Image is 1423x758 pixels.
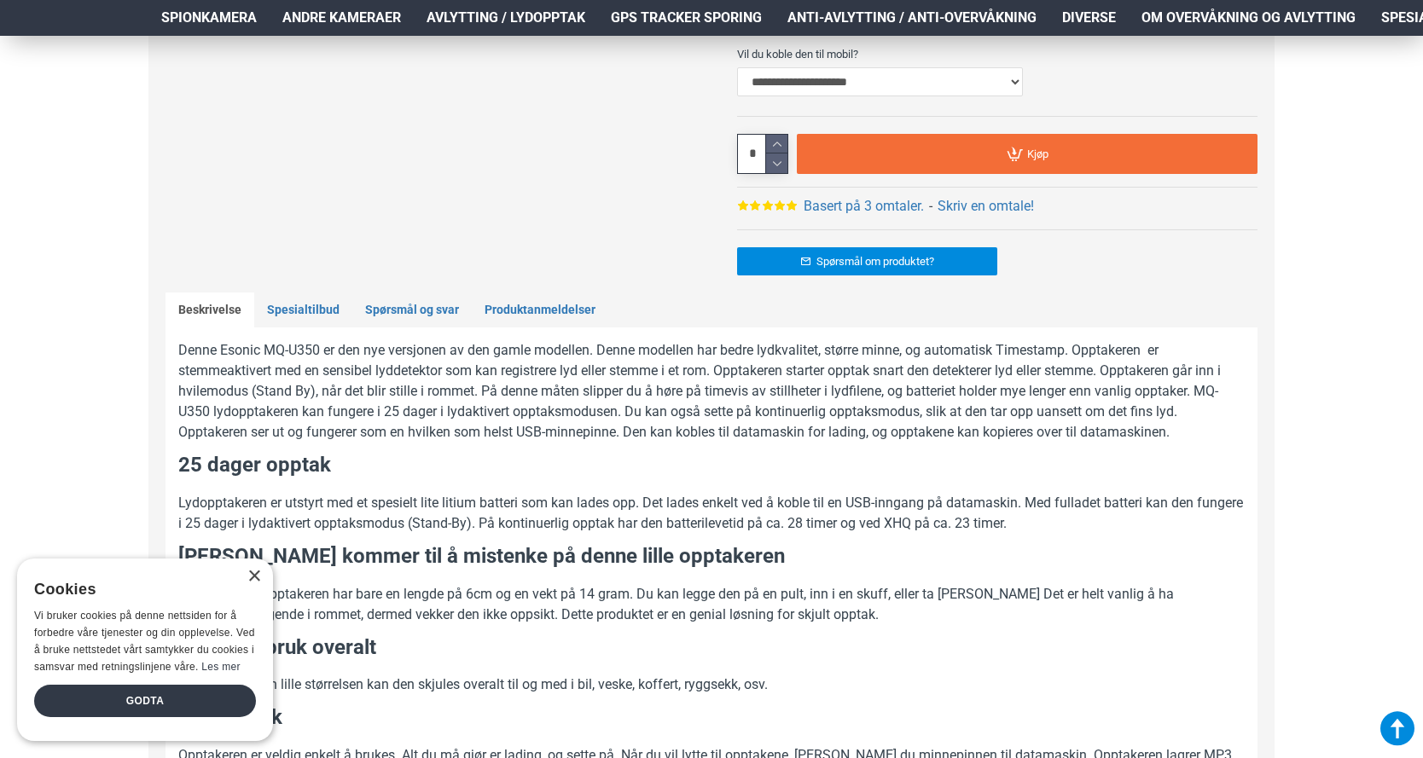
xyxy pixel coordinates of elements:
b: - [929,198,932,214]
a: Les mer, opens a new window [201,661,240,673]
h3: Fleksibel bruk overalt [178,634,1245,663]
span: Avlytting / Lydopptak [427,8,585,28]
a: Produktanmeldelser [472,292,608,328]
label: Vil du koble den til mobil? [737,40,1257,67]
h3: Enkelt bruk [178,703,1245,732]
span: Diverse [1062,8,1116,28]
p: Takket være den lille størrelsen kan den skjules overalt til og med i bil, veske, koffert, ryggse... [178,674,1245,695]
span: Anti-avlytting / Anti-overvåkning [787,8,1037,28]
h3: 25 dager opptak [178,451,1245,480]
a: Beskrivelse [166,292,254,328]
p: Denne lille lydopptakeren har bare en lengde på 6cm og en vekt på 14 gram. Du kan legge den på en... [178,584,1245,625]
h3: [PERSON_NAME] kommer til å mistenke på denne lille opptakeren [178,542,1245,571]
p: Denne Esonic MQ-U350 er den nye versjonen av den gamle modellen. Denne modellen har bedre lydkval... [178,340,1245,443]
a: Basert på 3 omtaler. [804,196,924,217]
span: Spionkamera [161,8,257,28]
a: Spesialtilbud [254,292,352,328]
div: Cookies [34,571,245,608]
span: Vi bruker cookies på denne nettsiden for å forbedre våre tjenester og din opplevelse. Ved å bruke... [34,610,255,672]
div: Close [247,570,260,583]
span: Om overvåkning og avlytting [1141,8,1356,28]
a: Spørsmål og svar [352,292,472,328]
p: Lydopptakeren er utstyrt med et spesielt lite litium batteri som kan lades opp. Det lades enkelt ... [178,493,1245,534]
span: Andre kameraer [282,8,401,28]
span: GPS Tracker Sporing [611,8,762,28]
a: Skriv en omtale! [938,196,1034,217]
div: Godta [34,685,256,717]
span: Kjøp [1027,148,1048,159]
a: Spørsmål om produktet? [737,247,997,275]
